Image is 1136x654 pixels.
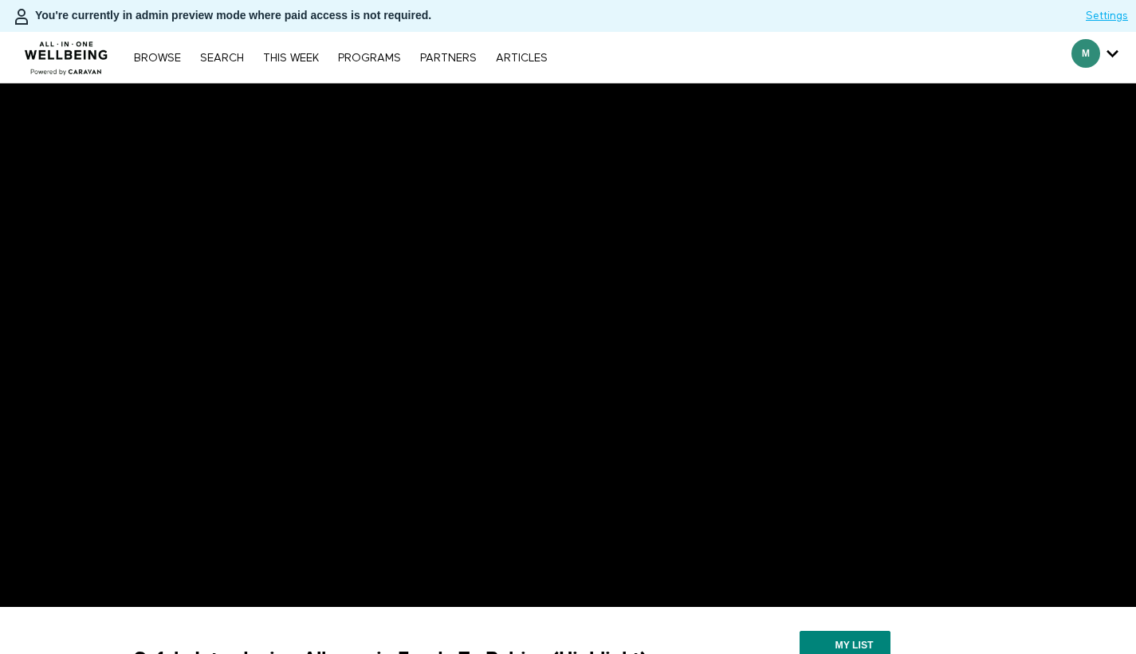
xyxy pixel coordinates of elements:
a: PROGRAMS [330,53,409,64]
div: Secondary [1059,32,1130,83]
a: Settings [1086,8,1128,24]
nav: Primary [126,49,555,65]
img: CARAVAN [18,30,115,77]
a: THIS WEEK [255,53,327,64]
a: Browse [126,53,189,64]
a: ARTICLES [488,53,556,64]
a: Search [192,53,252,64]
a: PARTNERS [412,53,485,64]
img: person-bdfc0eaa9744423c596e6e1c01710c89950b1dff7c83b5d61d716cfd8139584f.svg [12,7,31,26]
